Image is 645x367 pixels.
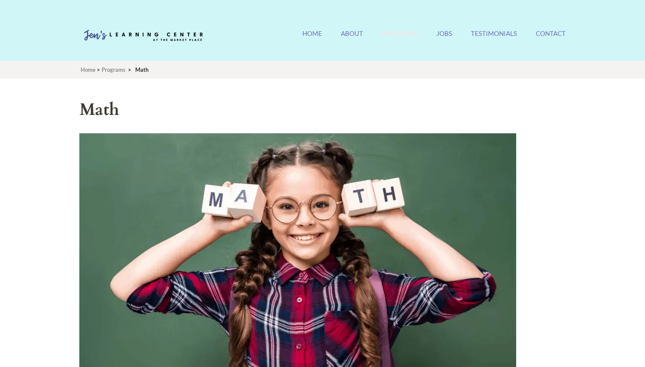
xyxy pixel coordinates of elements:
a: Home [302,29,322,48]
span: > [97,66,100,73]
span: > [128,66,131,73]
a: Programs [102,66,125,73]
img: Jen's Learning Center Logo Transparent [79,23,207,49]
a: About [341,29,363,48]
a: Testimonials [471,29,517,48]
a: Programs [382,29,418,48]
a: Home [81,66,96,73]
a: Jobs [436,29,452,48]
a: Contact [536,29,566,48]
h1: Math [79,98,553,122]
